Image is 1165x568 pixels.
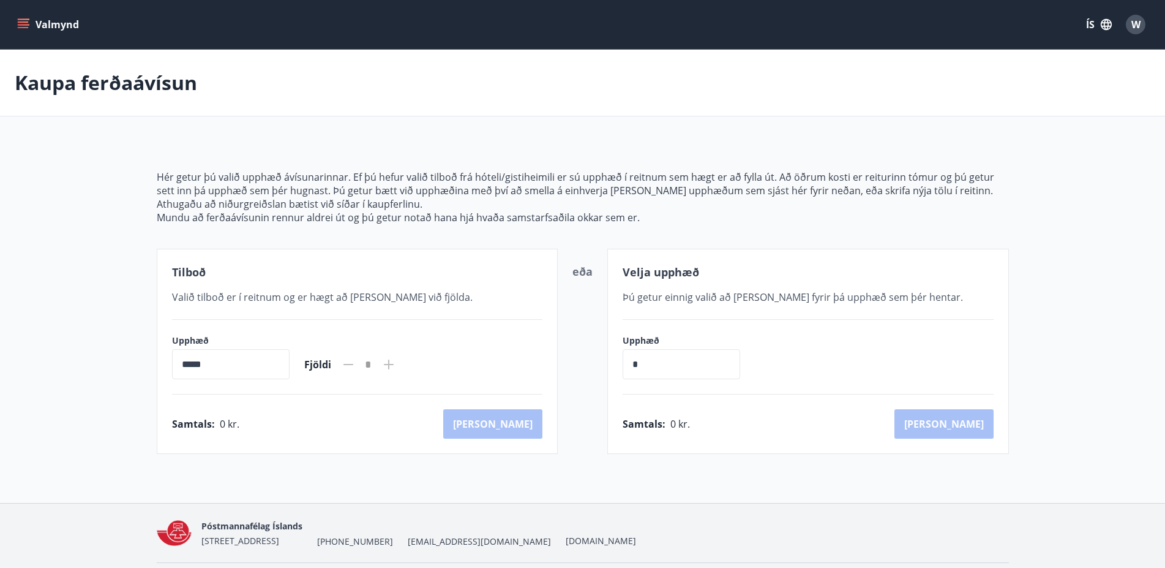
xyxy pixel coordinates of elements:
[304,358,331,371] span: Fjöldi
[670,417,690,431] span: 0 kr.
[1131,18,1141,31] span: W
[172,417,215,431] span: Samtals :
[15,69,197,96] p: Kaupa ferðaávísun
[172,335,290,347] label: Upphæð
[566,535,636,547] a: [DOMAIN_NAME]
[1121,10,1150,39] button: W
[157,520,192,547] img: O3o1nJ8eM3PMOrsSKnNOqbpShyNn13yv6lwsXuDL.png
[220,417,239,431] span: 0 kr.
[623,335,752,347] label: Upphæð
[157,170,1009,197] p: Hér getur þú valið upphæð ávísunarinnar. Ef þú hefur valið tilboð frá hóteli/gistiheimili er sú u...
[623,265,699,279] span: Velja upphæð
[201,535,279,547] span: [STREET_ADDRESS]
[408,536,551,548] span: [EMAIL_ADDRESS][DOMAIN_NAME]
[623,417,665,431] span: Samtals :
[623,290,963,304] span: Þú getur einnig valið að [PERSON_NAME] fyrir þá upphæð sem þér hentar.
[157,197,1009,211] p: Athugaðu að niðurgreiðslan bætist við síðar í kaupferlinu.
[157,211,1009,224] p: Mundu að ferðaávísunin rennur aldrei út og þú getur notað hana hjá hvaða samstarfsaðila okkar sem...
[317,536,393,548] span: [PHONE_NUMBER]
[172,265,206,279] span: Tilboð
[15,13,84,36] button: menu
[201,520,302,532] span: Póstmannafélag Íslands
[572,264,593,279] span: eða
[172,290,473,304] span: Valið tilboð er í reitnum og er hægt að [PERSON_NAME] við fjölda.
[1079,13,1118,36] button: ÍS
